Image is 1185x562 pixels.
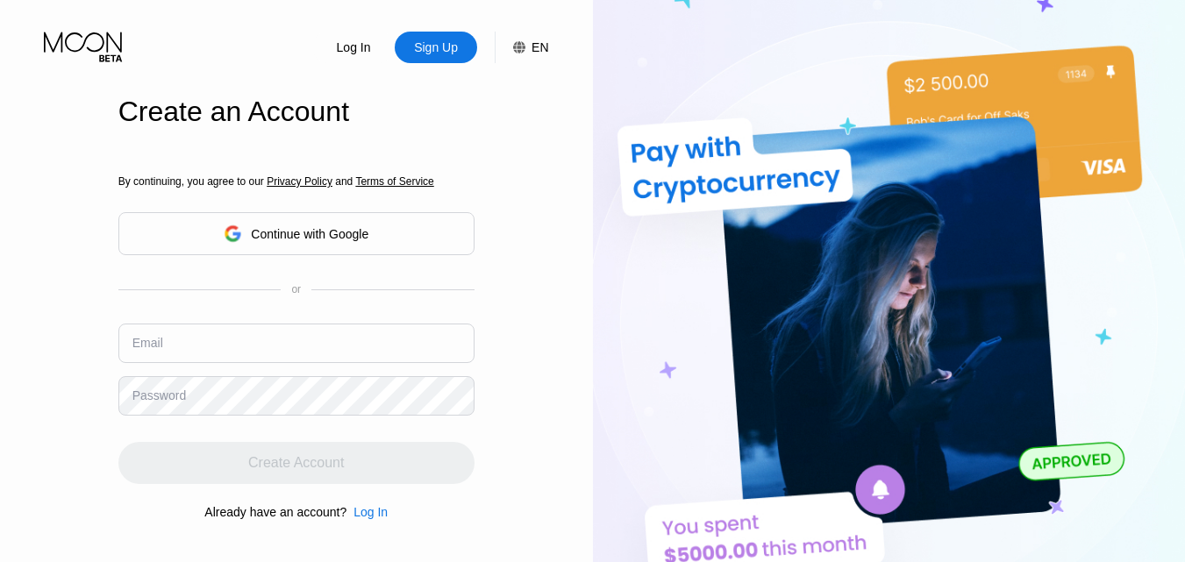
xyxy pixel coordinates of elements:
div: EN [495,32,548,63]
div: Create an Account [118,96,475,128]
div: or [291,283,301,295]
div: Continue with Google [251,227,368,241]
span: Terms of Service [355,175,433,188]
div: Sign Up [395,32,477,63]
div: Log In [335,39,373,56]
span: Privacy Policy [267,175,332,188]
div: Log In [353,505,388,519]
span: and [332,175,356,188]
div: Already have an account? [204,505,346,519]
div: Log In [312,32,395,63]
div: EN [532,40,548,54]
div: Log In [346,505,388,519]
div: Sign Up [412,39,460,56]
div: Email [132,336,163,350]
div: Continue with Google [118,212,475,255]
div: Password [132,388,186,402]
div: By continuing, you agree to our [118,175,475,188]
